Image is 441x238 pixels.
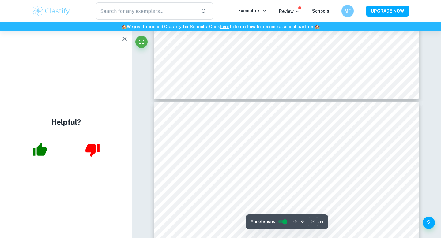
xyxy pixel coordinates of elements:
span: 🏫 [315,24,320,29]
a: here [220,24,229,29]
h4: Helpful? [51,117,81,128]
span: / 14 [318,219,323,225]
input: Search for any exemplars... [96,2,196,20]
button: UPGRADE NOW [366,6,409,17]
button: Help and Feedback [423,217,435,229]
button: MF [341,5,354,17]
p: Exemplars [238,7,267,14]
span: Annotations [251,218,275,225]
p: Review [279,8,300,15]
span: 🏫 [122,24,127,29]
img: Clastify logo [32,5,71,17]
h6: MF [344,8,351,14]
a: Schools [312,9,329,13]
button: Fullscreen [135,36,148,48]
h6: We just launched Clastify for Schools. Click to learn how to become a school partner. [1,23,440,30]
